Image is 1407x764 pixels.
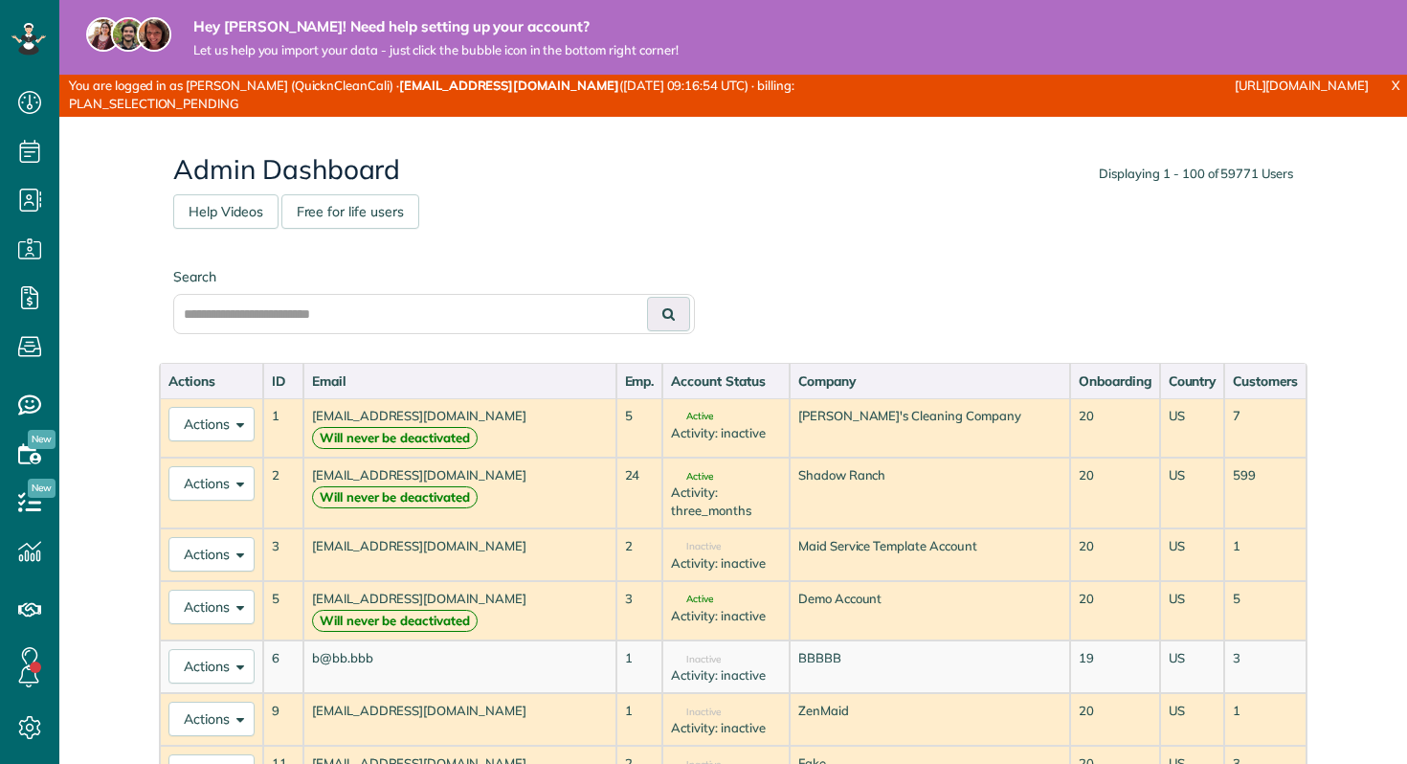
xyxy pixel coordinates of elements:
a: Free for life users [281,194,419,229]
div: Actions [168,371,255,391]
td: [EMAIL_ADDRESS][DOMAIN_NAME] [303,693,616,746]
span: New [28,430,56,449]
td: 5 [616,398,663,458]
button: Actions [168,466,255,501]
span: Active [671,595,713,604]
td: 20 [1070,528,1160,581]
td: ZenMaid [790,693,1070,746]
a: Help Videos [173,194,279,229]
button: Actions [168,649,255,684]
td: b@bb.bbb [303,640,616,693]
td: 3 [1224,640,1306,693]
td: 5 [263,581,303,640]
td: US [1160,640,1225,693]
td: US [1160,458,1225,528]
div: Country [1169,371,1217,391]
td: 2 [263,458,303,528]
div: Account Status [671,371,780,391]
td: Shadow Ranch [790,458,1070,528]
strong: Will never be deactivated [312,486,478,508]
strong: Will never be deactivated [312,427,478,449]
button: Actions [168,702,255,736]
td: US [1160,398,1225,458]
strong: Will never be deactivated [312,610,478,632]
td: 20 [1070,458,1160,528]
td: 599 [1224,458,1306,528]
td: 20 [1070,398,1160,458]
td: 24 [616,458,663,528]
td: 9 [263,693,303,746]
img: jorge-587dff0eeaa6aab1f244e6dc62b8924c3b6ad411094392a53c71c6c4a576187d.jpg [111,17,145,52]
span: Active [671,472,713,482]
div: Company [798,371,1061,391]
button: Actions [168,407,255,441]
td: 3 [263,528,303,581]
td: 1 [616,640,663,693]
td: BBBBB [790,640,1070,693]
div: You are logged in as [PERSON_NAME] (QuicknCleanCali) · ([DATE] 09:16:54 UTC) · billing: PLAN_SELE... [59,75,935,116]
td: 2 [616,528,663,581]
span: New [28,479,56,498]
td: [EMAIL_ADDRESS][DOMAIN_NAME] [303,528,616,581]
a: X [1384,75,1407,97]
div: ID [272,371,295,391]
td: 1 [616,693,663,746]
div: Activity: inactive [671,666,780,685]
td: 20 [1070,581,1160,640]
span: Inactive [671,708,721,717]
td: 1 [263,398,303,458]
div: Activity: inactive [671,424,780,442]
td: US [1160,528,1225,581]
div: Onboarding [1079,371,1151,391]
td: [EMAIL_ADDRESS][DOMAIN_NAME] [303,458,616,528]
div: Emp. [625,371,655,391]
span: Inactive [671,542,721,551]
td: [EMAIL_ADDRESS][DOMAIN_NAME] [303,398,616,458]
a: [URL][DOMAIN_NAME] [1235,78,1369,93]
td: 3 [616,581,663,640]
div: Activity: three_months [671,483,780,519]
span: Inactive [671,655,721,664]
img: maria-72a9807cf96188c08ef61303f053569d2e2a8a1cde33d635c8a3ac13582a053d.jpg [86,17,121,52]
strong: [EMAIL_ADDRESS][DOMAIN_NAME] [399,78,619,93]
td: US [1160,581,1225,640]
td: Maid Service Template Account [790,528,1070,581]
img: michelle-19f622bdf1676172e81f8f8fba1fb50e276960ebfe0243fe18214015130c80e4.jpg [137,17,171,52]
div: Email [312,371,608,391]
td: 20 [1070,693,1160,746]
td: [PERSON_NAME]'s Cleaning Company [790,398,1070,458]
td: 7 [1224,398,1306,458]
div: Activity: inactive [671,607,780,625]
td: 6 [263,640,303,693]
td: Demo Account [790,581,1070,640]
div: Activity: inactive [671,554,780,573]
span: Let us help you import your data - just click the bubble icon in the bottom right corner! [193,42,679,58]
td: 19 [1070,640,1160,693]
span: Active [671,412,713,421]
div: Customers [1233,371,1298,391]
div: Activity: inactive [671,719,780,737]
strong: Hey [PERSON_NAME]! Need help setting up your account? [193,17,679,36]
td: 5 [1224,581,1306,640]
td: [EMAIL_ADDRESS][DOMAIN_NAME] [303,581,616,640]
td: 1 [1224,693,1306,746]
td: 1 [1224,528,1306,581]
label: Search [173,267,695,286]
td: US [1160,693,1225,746]
div: Displaying 1 - 100 of 59771 Users [1099,165,1293,183]
h2: Admin Dashboard [173,155,1293,185]
button: Actions [168,537,255,572]
button: Actions [168,590,255,624]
